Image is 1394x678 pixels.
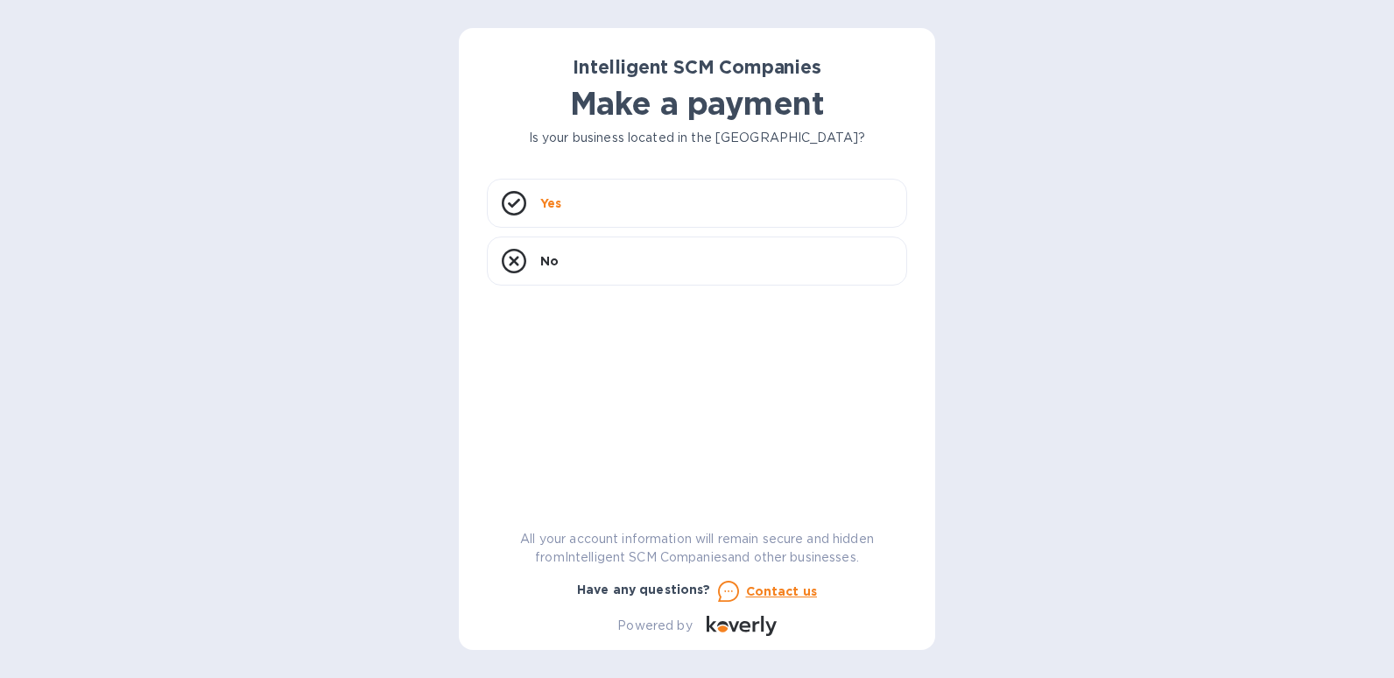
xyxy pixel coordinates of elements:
p: Is your business located in the [GEOGRAPHIC_DATA]? [487,129,907,147]
p: Powered by [617,617,692,635]
h1: Make a payment [487,85,907,122]
b: Intelligent SCM Companies [573,56,821,78]
p: Yes [540,194,561,212]
p: All your account information will remain secure and hidden from Intelligent SCM Companies and oth... [487,530,907,567]
b: Have any questions? [577,583,711,597]
p: No [540,252,559,270]
u: Contact us [746,584,818,598]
